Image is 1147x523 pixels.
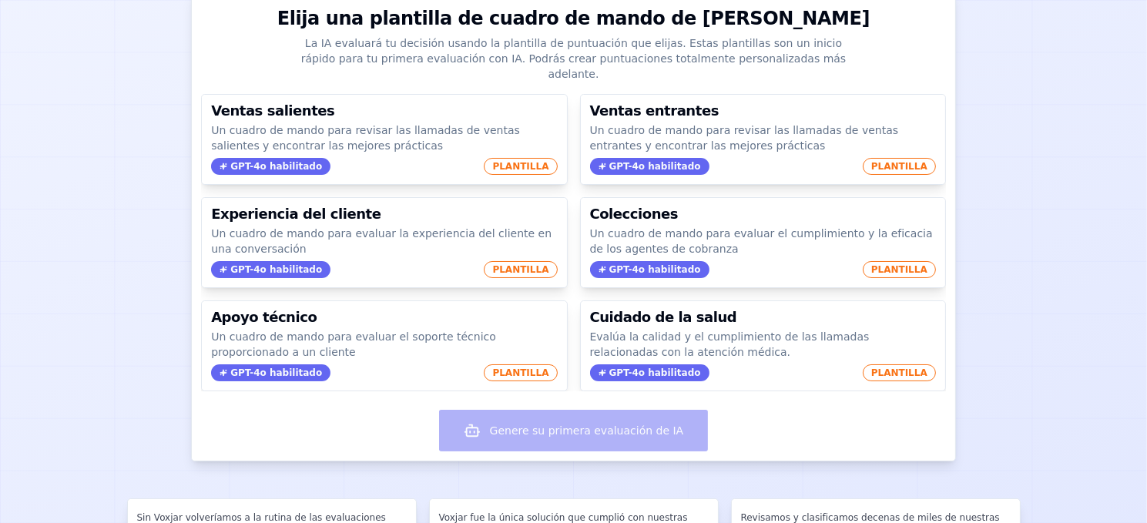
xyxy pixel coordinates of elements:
font: Un cuadro de mando para revisar las llamadas de ventas entrantes y encontrar las mejores prácticas [590,124,899,152]
font: PLANTILLA [492,367,548,378]
font: PLANTILLA [492,161,548,172]
font: Elija una plantilla de cuadro de mando de [PERSON_NAME] [277,8,870,29]
font: La IA evaluará tu decisión usando la plantilla de puntuación que elijas. Estas plantillas son un ... [301,37,847,80]
font: Colecciones [590,206,679,222]
font: Ventas salientes [211,102,334,119]
font: PLANTILLA [871,264,927,275]
font: Ventas entrantes [590,102,719,119]
font: Un cuadro de mando para evaluar la experiencia del cliente en una conversación [211,227,552,255]
font: GPT-4o habilitado [230,264,322,275]
font: Un cuadro de mando para evaluar el cumplimiento y la eficacia de los agentes de cobranza [590,227,933,255]
font: Cuidado de la salud [590,309,737,325]
font: GPT-4o habilitado [609,367,701,378]
font: Experiencia del cliente [211,206,381,222]
font: GPT-4o habilitado [609,264,701,275]
font: GPT-4o habilitado [230,161,322,172]
font: PLANTILLA [492,264,548,275]
font: GPT-4o habilitado [230,367,322,378]
font: Apoyo técnico [211,309,317,325]
font: PLANTILLA [871,161,927,172]
font: Un cuadro de mando para revisar las llamadas de ventas salientes y encontrar las mejores prácticas [211,124,520,152]
font: PLANTILLA [871,367,927,378]
font: Un cuadro de mando para evaluar el soporte técnico proporcionado a un cliente [211,330,496,358]
font: GPT-4o habilitado [609,161,701,172]
font: Evalúa la calidad y el cumplimiento de las llamadas relacionadas con la atención médica. [590,330,870,358]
